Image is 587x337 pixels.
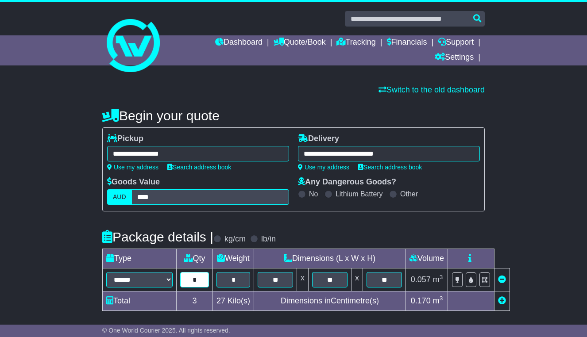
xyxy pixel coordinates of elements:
[309,190,318,198] label: No
[107,164,158,171] a: Use my address
[336,190,383,198] label: Lithium Battery
[215,35,263,50] a: Dashboard
[297,268,309,291] td: x
[107,134,143,144] label: Pickup
[213,249,254,268] td: Weight
[177,249,213,268] td: Qty
[498,275,506,284] a: Remove this item
[378,85,485,94] a: Switch to the old dashboard
[351,268,363,291] td: x
[213,291,254,311] td: Kilo(s)
[274,35,326,50] a: Quote/Book
[387,35,427,50] a: Financials
[254,291,406,311] td: Dimensions in Centimetre(s)
[107,189,132,205] label: AUD
[298,177,396,187] label: Any Dangerous Goods?
[435,50,474,65] a: Settings
[411,296,431,305] span: 0.170
[400,190,418,198] label: Other
[103,249,177,268] td: Type
[298,164,349,171] a: Use my address
[177,291,213,311] td: 3
[254,249,406,268] td: Dimensions (L x W x H)
[216,296,225,305] span: 27
[433,296,443,305] span: m
[167,164,231,171] a: Search address book
[261,234,276,244] label: lb/in
[107,177,160,187] label: Goods Value
[102,230,213,244] h4: Package details |
[406,249,448,268] td: Volume
[438,35,474,50] a: Support
[224,234,246,244] label: kg/cm
[102,108,485,123] h4: Begin your quote
[433,275,443,284] span: m
[298,134,339,144] label: Delivery
[440,295,443,302] sup: 3
[336,35,375,50] a: Tracking
[498,296,506,305] a: Add new item
[103,291,177,311] td: Total
[411,275,431,284] span: 0.057
[102,327,230,334] span: © One World Courier 2025. All rights reserved.
[358,164,422,171] a: Search address book
[440,274,443,280] sup: 3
